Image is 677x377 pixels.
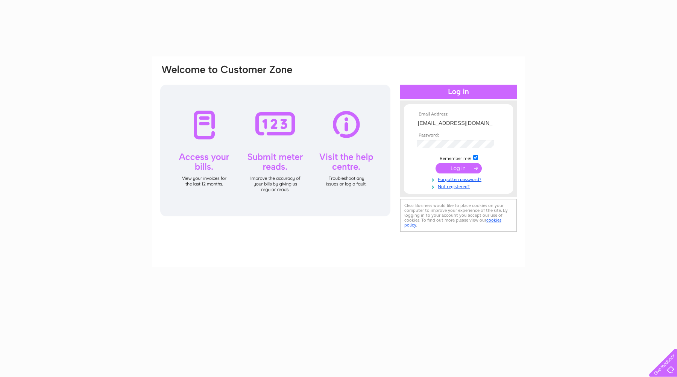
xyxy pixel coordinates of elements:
[404,217,501,228] a: cookies policy
[415,154,502,161] td: Remember me?
[417,175,502,182] a: Forgotten password?
[436,163,482,173] input: Submit
[417,182,502,190] a: Not registered?
[415,133,502,138] th: Password:
[400,199,517,232] div: Clear Business would like to place cookies on your computer to improve your experience of the sit...
[415,112,502,117] th: Email Address:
